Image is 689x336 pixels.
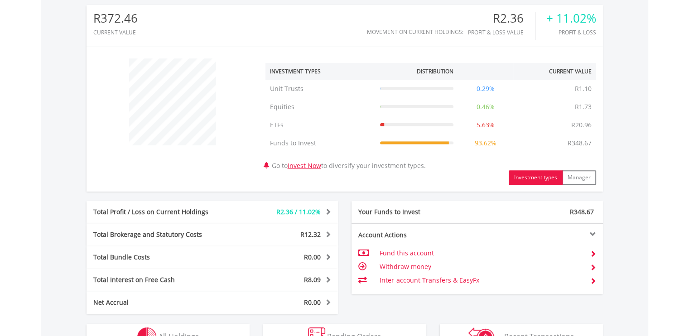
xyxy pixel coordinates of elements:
[546,12,596,25] div: + 11.02%
[352,230,477,240] div: Account Actions
[379,260,583,274] td: Withdraw money
[265,63,376,80] th: Investment Types
[563,134,596,152] td: R348.67
[379,274,583,287] td: Inter-account Transfers & EasyFx
[265,98,376,116] td: Equities
[367,29,463,35] div: Movement on Current Holdings:
[265,116,376,134] td: ETFs
[87,230,233,239] div: Total Brokerage and Statutory Costs
[458,80,513,98] td: 0.29%
[546,29,596,35] div: Profit & Loss
[300,230,321,239] span: R12.32
[304,298,321,307] span: R0.00
[93,29,138,35] div: CURRENT VALUE
[87,298,233,307] div: Net Accrual
[567,116,596,134] td: R20.96
[352,207,477,216] div: Your Funds to Invest
[468,29,535,35] div: Profit & Loss Value
[259,54,603,185] div: Go to to diversify your investment types.
[265,134,376,152] td: Funds to Invest
[562,170,596,185] button: Manager
[93,12,138,25] div: R372.46
[570,207,594,216] span: R348.67
[458,134,513,152] td: 93.62%
[468,12,535,25] div: R2.36
[87,275,233,284] div: Total Interest on Free Cash
[417,67,453,75] div: Distribution
[304,275,321,284] span: R8.09
[513,63,596,80] th: Current Value
[379,246,583,260] td: Fund this account
[458,98,513,116] td: 0.46%
[570,98,596,116] td: R1.73
[87,253,233,262] div: Total Bundle Costs
[570,80,596,98] td: R1.10
[458,116,513,134] td: 5.63%
[288,161,321,170] a: Invest Now
[304,253,321,261] span: R0.00
[509,170,563,185] button: Investment types
[87,207,233,216] div: Total Profit / Loss on Current Holdings
[265,80,376,98] td: Unit Trusts
[276,207,321,216] span: R2.36 / 11.02%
